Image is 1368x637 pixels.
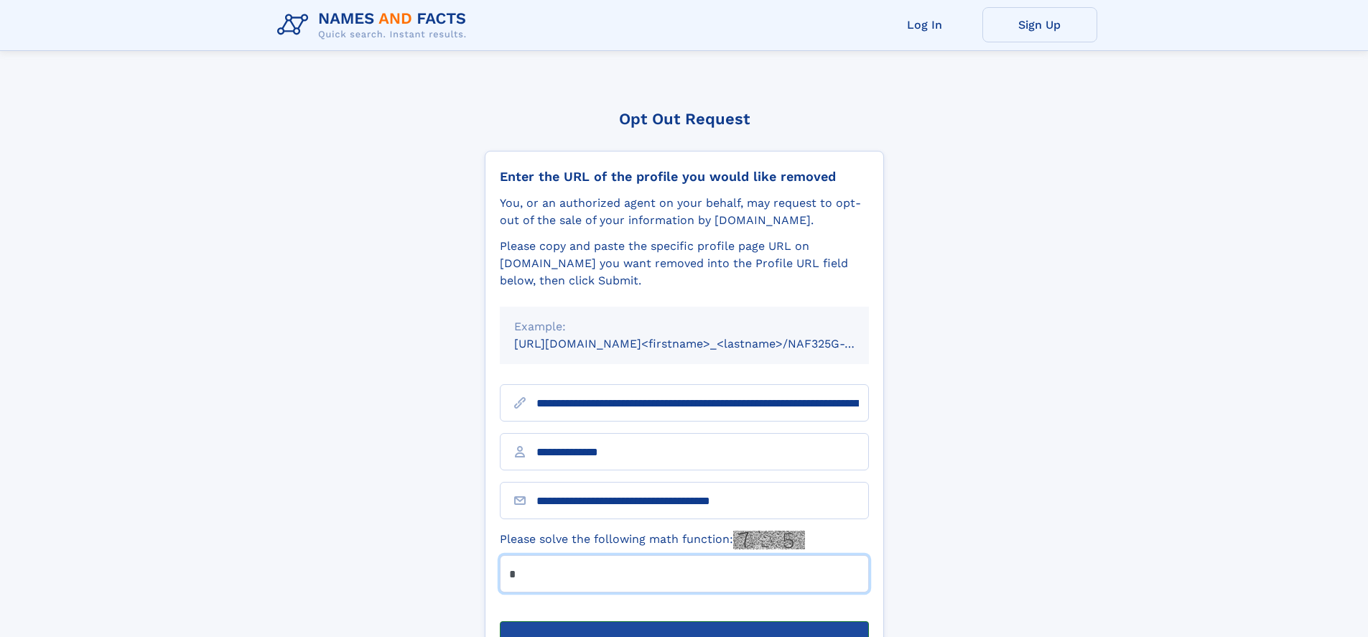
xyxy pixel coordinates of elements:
[514,318,855,335] div: Example:
[271,6,478,45] img: Logo Names and Facts
[500,169,869,185] div: Enter the URL of the profile you would like removed
[514,337,896,350] small: [URL][DOMAIN_NAME]<firstname>_<lastname>/NAF325G-xxxxxxxx
[485,110,884,128] div: Opt Out Request
[500,238,869,289] div: Please copy and paste the specific profile page URL on [DOMAIN_NAME] you want removed into the Pr...
[982,7,1097,42] a: Sign Up
[500,531,805,549] label: Please solve the following math function:
[867,7,982,42] a: Log In
[500,195,869,229] div: You, or an authorized agent on your behalf, may request to opt-out of the sale of your informatio...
